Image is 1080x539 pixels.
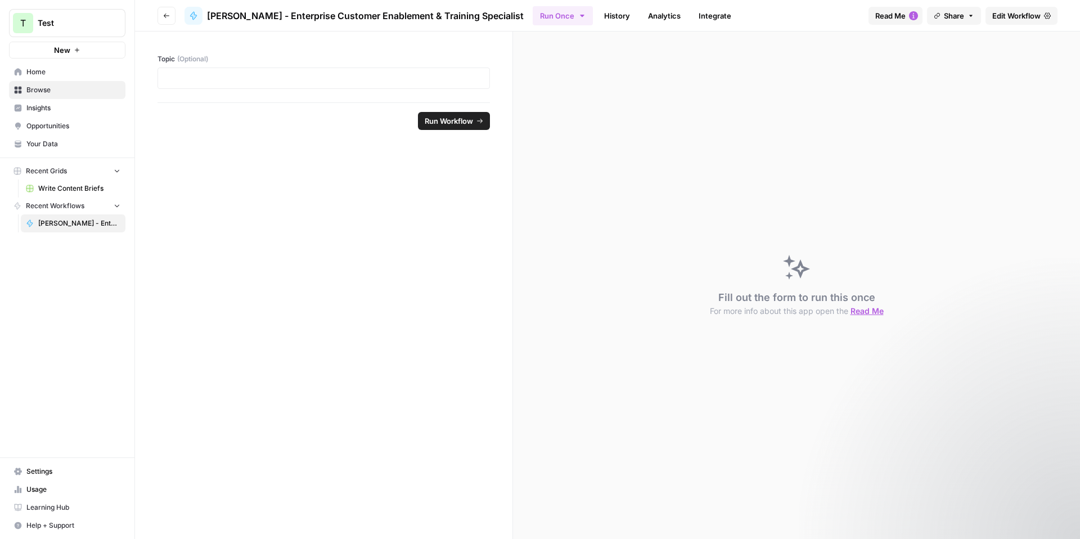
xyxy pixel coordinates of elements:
span: T [20,16,26,30]
span: Read Me [850,306,884,316]
span: Edit Workflow [992,10,1041,21]
a: Analytics [641,7,687,25]
span: (Optional) [177,54,208,64]
a: Usage [9,480,125,498]
a: Edit Workflow [985,7,1057,25]
button: Share [927,7,981,25]
button: Workspace: Test [9,9,125,37]
span: [PERSON_NAME] - Enterprise Customer Enablement & Training Specialist [38,218,120,228]
button: New [9,42,125,59]
span: Recent Workflows [26,201,84,211]
a: Learning Hub [9,498,125,516]
a: [PERSON_NAME] - Enterprise Customer Enablement & Training Specialist [184,7,524,25]
span: Usage [26,484,120,495]
a: Home [9,63,125,81]
button: Recent Grids [9,163,125,179]
button: Billing Question [132,299,210,321]
a: Browse [9,81,125,99]
p: The team can also help [55,14,140,25]
div: Fin • Just now [18,124,65,131]
span: Home [26,67,120,77]
button: Read Me [868,7,922,25]
span: Read Me [875,10,906,21]
a: [PERSON_NAME] - Enterprise Customer Enablement & Training Specialist [21,214,125,232]
a: History [597,7,637,25]
button: Run Workflow [418,112,490,130]
img: Profile image for Fin [32,6,50,24]
span: Insights [26,103,120,113]
a: Your Data [9,135,125,153]
div: Fin says… [9,65,216,147]
button: Need Help Building [49,327,141,349]
span: Browse [26,85,120,95]
button: Home [176,5,197,26]
span: Help + Support [26,520,120,531]
span: Settings [26,466,120,477]
h1: Fin [55,6,68,14]
span: Learning Hub [26,502,120,513]
span: Run Workflow [425,115,473,127]
div: Hi there! This is Fin speaking. I’m here to answer your questions, but if we can't figure it out,... [9,65,184,122]
a: Opportunities [9,117,125,135]
button: Talk to Sales [145,327,210,349]
a: Integrate [692,7,738,25]
span: New [54,44,70,56]
a: Write Content Briefs [21,179,125,197]
button: Run Once [533,6,593,25]
button: Recent Workflows [9,197,125,214]
div: Close [197,5,218,25]
span: Your Data [26,139,120,149]
button: For more info about this app open the Read Me [710,306,884,317]
span: Opportunities [26,121,120,131]
a: Insights [9,99,125,117]
span: Share [944,10,964,21]
button: Account Question [43,299,130,321]
button: Help + Support [9,516,125,534]
button: Something Else [132,355,210,378]
div: Hi there! This is Fin speaking. I’m here to answer your questions, but if we can't figure it out,... [18,71,175,115]
div: Fill out the form to run this once [710,290,884,317]
label: Topic [157,54,490,64]
button: go back [7,5,29,26]
span: Write Content Briefs [38,183,120,194]
span: Test [38,17,106,29]
span: [PERSON_NAME] - Enterprise Customer Enablement & Training Specialist [207,9,524,23]
span: Recent Grids [26,166,67,176]
a: Settings [9,462,125,480]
